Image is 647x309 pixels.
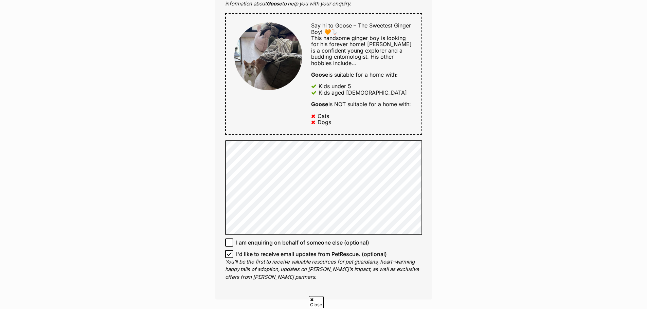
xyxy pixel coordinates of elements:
span: Close [309,296,324,308]
span: Say hi to Goose – The Sweetest Ginger Boy! 🧡🪿 This handsome ginger boy is looking for his forever... [311,22,412,66]
div: is suitable for a home with: [311,72,413,78]
span: I'd like to receive email updates from PetRescue. (optional) [236,250,387,258]
div: Kids aged [DEMOGRAPHIC_DATA] [319,90,407,96]
strong: Goose [267,0,282,7]
strong: Goose [311,71,328,78]
p: You'll be the first to receive valuable resources for pet guardians, heart-warming happy tails of... [225,258,422,281]
div: is NOT suitable for a home with: [311,101,413,107]
strong: Goose [311,101,328,108]
div: Kids under 5 [319,83,351,89]
div: Dogs [318,119,331,125]
div: Cats [318,113,329,119]
span: I am enquiring on behalf of someone else (optional) [236,238,369,247]
img: Goose [234,22,302,90]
